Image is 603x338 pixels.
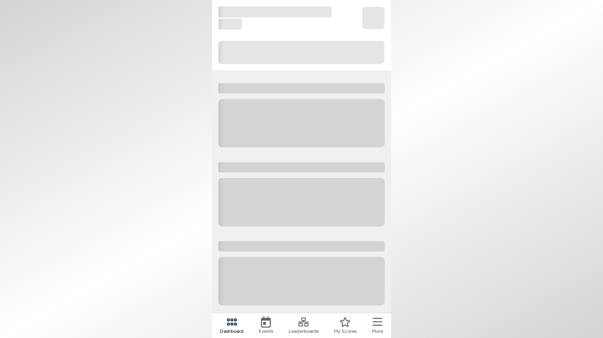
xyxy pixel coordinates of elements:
[372,316,383,335] button: More
[334,316,357,335] a: My Scores
[334,328,357,335] span: My Scores
[289,328,319,335] span: Leaderboards
[220,316,244,335] a: Dashboard
[220,328,244,335] span: Dashboard
[372,328,383,335] span: More
[259,316,273,335] a: Events
[289,316,319,335] a: Leaderboards
[259,328,273,335] span: Events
